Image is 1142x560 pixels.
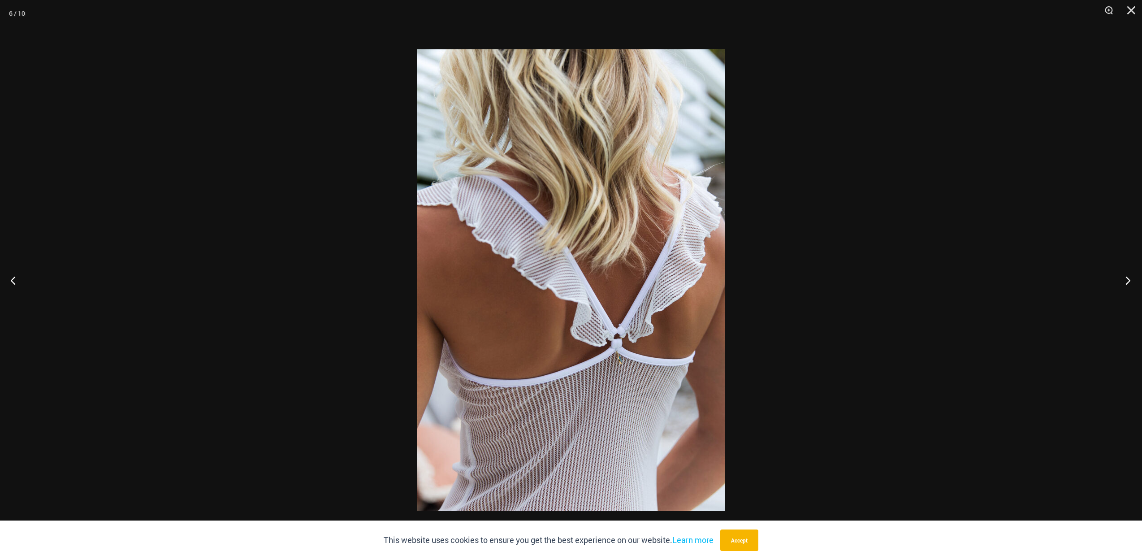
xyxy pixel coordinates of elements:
a: Learn more [672,534,714,545]
div: 6 / 10 [9,7,25,20]
button: Next [1108,258,1142,303]
p: This website uses cookies to ensure you get the best experience on our website. [384,534,714,547]
img: Sometimes White 587 Dress 10 [417,49,725,511]
button: Accept [720,530,758,551]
